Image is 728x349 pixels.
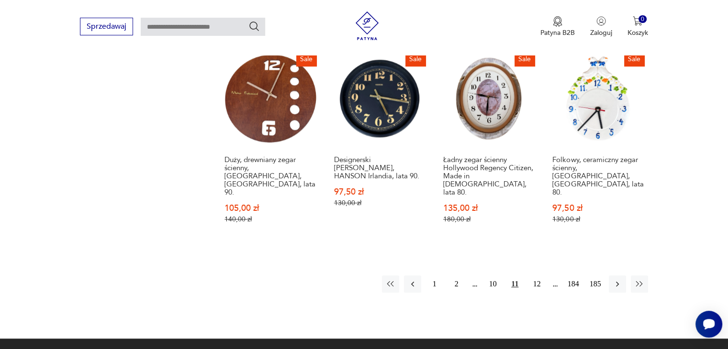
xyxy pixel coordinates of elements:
a: SaleDuży, drewniany zegar ścienny, Mebus, Niemcy, lata 90.Duży, drewniany zegar ścienny, [GEOGRAP... [220,49,320,242]
button: 184 [565,275,582,293]
button: 1 [426,275,443,293]
button: Patyna B2B [540,16,575,37]
p: Koszyk [627,28,648,37]
button: 0Koszyk [627,16,648,37]
button: Szukaj [248,21,260,32]
a: SaleFolkowy, ceramiczny zegar ścienny, Kienzle, Niemcy, lata 80.Folkowy, ceramiczny zegar ścienny... [548,49,648,242]
img: Patyna - sklep z meblami i dekoracjami vintage [353,11,381,40]
div: 0 [638,15,647,23]
p: Patyna B2B [540,28,575,37]
button: 12 [528,275,546,293]
button: 11 [506,275,524,293]
img: Ikonka użytkownika [596,16,606,26]
p: 105,00 zł [224,204,315,212]
p: 130,00 zł [334,199,425,207]
p: 135,00 zł [443,204,534,212]
p: 130,00 zł [552,215,643,223]
p: 97,50 zł [552,204,643,212]
a: Sprzedawaj [80,24,133,31]
button: Zaloguj [590,16,612,37]
button: 2 [448,275,465,293]
a: SaleŁadny zegar ścienny Hollywood Regency Citizen, Made in Japan, lata 80.Ładny zegar ścienny Hol... [439,49,538,242]
button: 10 [484,275,502,293]
p: 140,00 zł [224,215,315,223]
a: SaleDesignerski zegar ścienny, HANSON Irlandia, lata 90.Designerski [PERSON_NAME], HANSON Irlandi... [330,49,429,242]
button: 185 [587,275,604,293]
p: Zaloguj [590,28,612,37]
h3: Designerski [PERSON_NAME], HANSON Irlandia, lata 90. [334,156,425,180]
h3: Ładny zegar ścienny Hollywood Regency Citizen, Made in [DEMOGRAPHIC_DATA], lata 80. [443,156,534,196]
img: Ikona koszyka [633,16,642,26]
h3: Duży, drewniany zegar ścienny, [GEOGRAPHIC_DATA], [GEOGRAPHIC_DATA], lata 90. [224,156,315,196]
p: 180,00 zł [443,215,534,223]
h3: Folkowy, ceramiczny zegar ścienny, [GEOGRAPHIC_DATA], [GEOGRAPHIC_DATA], lata 80. [552,156,643,196]
a: Ikona medaluPatyna B2B [540,16,575,37]
p: 97,50 zł [334,188,425,196]
button: Sprzedawaj [80,18,133,35]
iframe: Smartsupp widget button [695,311,722,338]
img: Ikona medalu [553,16,562,27]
